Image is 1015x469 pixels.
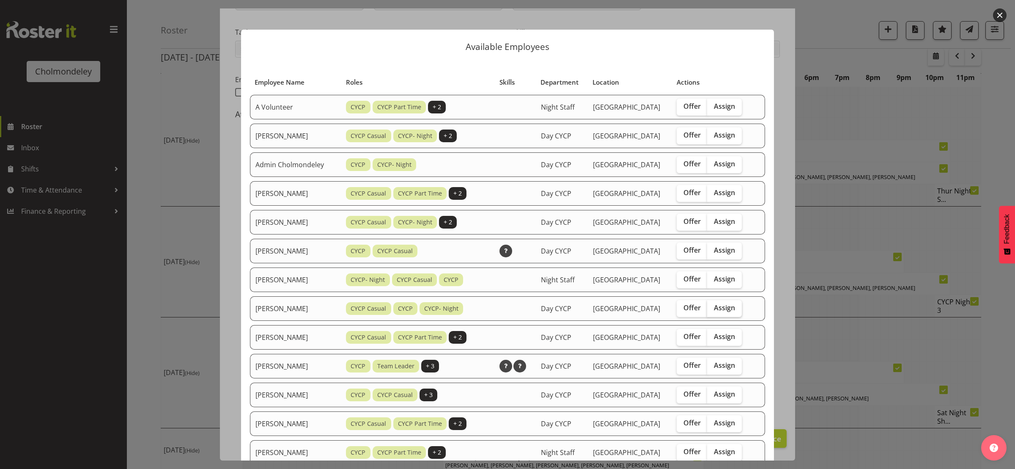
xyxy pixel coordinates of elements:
[250,42,765,51] p: Available Employees
[398,218,432,227] span: CYCP- Night
[453,333,462,342] span: + 2
[346,77,362,87] span: Roles
[541,419,571,428] span: Day CYCP
[541,218,571,227] span: Day CYCP
[593,218,660,227] span: [GEOGRAPHIC_DATA]
[593,246,660,256] span: [GEOGRAPHIC_DATA]
[377,246,413,256] span: CYCP Casual
[250,354,341,378] td: [PERSON_NAME]
[714,419,735,427] span: Assign
[351,333,386,342] span: CYCP Casual
[351,218,386,227] span: CYCP Casual
[250,383,341,407] td: [PERSON_NAME]
[683,332,701,341] span: Offer
[444,131,452,141] span: + 2
[351,102,365,112] span: CYCP
[250,440,341,465] td: [PERSON_NAME]
[444,218,452,227] span: + 2
[351,304,386,313] span: CYCP Casual
[541,333,571,342] span: Day CYCP
[453,189,462,198] span: + 2
[714,275,735,283] span: Assign
[714,361,735,370] span: Assign
[541,131,571,141] span: Day CYCP
[351,131,386,141] span: CYCP Casual
[541,304,571,313] span: Day CYCP
[1003,214,1011,244] span: Feedback
[714,332,735,341] span: Assign
[683,361,701,370] span: Offer
[593,102,660,112] span: [GEOGRAPHIC_DATA]
[377,448,421,457] span: CYCP Part Time
[398,333,442,342] span: CYCP Part Time
[541,448,575,457] span: Night Staff
[541,361,571,371] span: Day CYCP
[677,77,700,87] span: Actions
[683,102,701,110] span: Offer
[398,131,432,141] span: CYCP- Night
[351,246,365,256] span: CYCP
[593,304,660,313] span: [GEOGRAPHIC_DATA]
[593,189,660,198] span: [GEOGRAPHIC_DATA]
[351,189,386,198] span: CYCP Casual
[593,275,660,284] span: [GEOGRAPHIC_DATA]
[593,160,660,169] span: [GEOGRAPHIC_DATA]
[351,275,385,284] span: CYCP- Night
[398,419,442,428] span: CYCP Part Time
[377,102,421,112] span: CYCP Part Time
[990,444,998,452] img: help-xxl-2.png
[593,390,660,400] span: [GEOGRAPHIC_DATA]
[377,390,413,400] span: CYCP Casual
[683,131,701,139] span: Offer
[999,206,1015,263] button: Feedback - Show survey
[255,77,304,87] span: Employee Name
[433,448,441,457] span: + 2
[541,390,571,400] span: Day CYCP
[714,102,735,110] span: Assign
[426,361,434,371] span: + 3
[424,304,458,313] span: CYCP- Night
[398,304,413,313] span: CYCP
[351,448,365,457] span: CYCP
[714,131,735,139] span: Assign
[683,188,701,197] span: Offer
[683,275,701,283] span: Offer
[714,160,735,168] span: Assign
[499,77,515,87] span: Skills
[250,325,341,350] td: [PERSON_NAME]
[453,419,462,428] span: + 2
[351,160,365,169] span: CYCP
[250,268,341,292] td: [PERSON_NAME]
[593,419,660,428] span: [GEOGRAPHIC_DATA]
[714,188,735,197] span: Assign
[444,275,458,284] span: CYCP
[714,390,735,398] span: Assign
[250,411,341,436] td: [PERSON_NAME]
[541,160,571,169] span: Day CYCP
[250,210,341,234] td: [PERSON_NAME]
[541,246,571,256] span: Day CYCP
[541,189,571,198] span: Day CYCP
[714,246,735,254] span: Assign
[377,160,411,169] span: CYCP- Night
[683,419,701,427] span: Offer
[593,361,660,371] span: [GEOGRAPHIC_DATA]
[424,390,433,400] span: + 3
[593,333,660,342] span: [GEOGRAPHIC_DATA]
[683,447,701,456] span: Offer
[714,447,735,456] span: Assign
[250,239,341,263] td: [PERSON_NAME]
[593,448,660,457] span: [GEOGRAPHIC_DATA]
[250,124,341,148] td: [PERSON_NAME]
[540,77,579,87] span: Department
[593,77,619,87] span: Location
[541,275,575,284] span: Night Staff
[683,303,701,312] span: Offer
[351,390,365,400] span: CYCP
[683,160,701,168] span: Offer
[250,95,341,119] td: A Volunteer
[398,189,442,198] span: CYCP Part Time
[541,102,575,112] span: Night Staff
[250,296,341,321] td: [PERSON_NAME]
[250,152,341,177] td: Admin Cholmondeley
